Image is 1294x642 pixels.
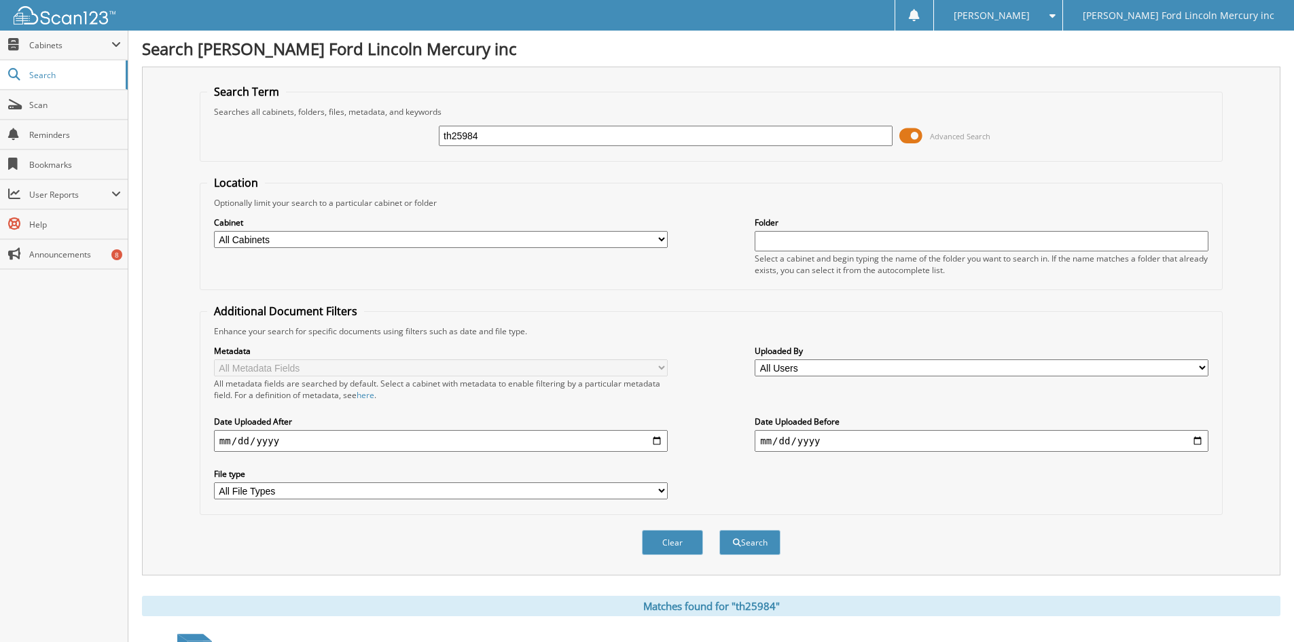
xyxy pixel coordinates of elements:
label: Uploaded By [755,345,1208,357]
span: Announcements [29,249,121,260]
span: [PERSON_NAME] [954,12,1030,20]
legend: Location [207,175,265,190]
div: Optionally limit your search to a particular cabinet or folder [207,197,1215,209]
img: scan123-logo-white.svg [14,6,115,24]
label: File type [214,468,668,480]
label: Date Uploaded After [214,416,668,427]
label: Metadata [214,345,668,357]
div: Searches all cabinets, folders, files, metadata, and keywords [207,106,1215,118]
div: Enhance your search for specific documents using filters such as date and file type. [207,325,1215,337]
div: Select a cabinet and begin typing the name of the folder you want to search in. If the name match... [755,253,1208,276]
span: Help [29,219,121,230]
span: Cabinets [29,39,111,51]
legend: Additional Document Filters [207,304,364,319]
span: Bookmarks [29,159,121,171]
label: Date Uploaded Before [755,416,1208,427]
div: All metadata fields are searched by default. Select a cabinet with metadata to enable filtering b... [214,378,668,401]
span: Advanced Search [930,131,990,141]
label: Folder [755,217,1208,228]
legend: Search Term [207,84,286,99]
span: User Reports [29,189,111,200]
a: here [357,389,374,401]
h1: Search [PERSON_NAME] Ford Lincoln Mercury inc [142,37,1280,60]
input: end [755,430,1208,452]
span: Search [29,69,119,81]
span: Scan [29,99,121,111]
button: Clear [642,530,703,555]
label: Cabinet [214,217,668,228]
button: Search [719,530,780,555]
span: [PERSON_NAME] Ford Lincoln Mercury inc [1083,12,1274,20]
input: start [214,430,668,452]
div: 8 [111,249,122,260]
div: Matches found for "th25984" [142,596,1280,616]
span: Reminders [29,129,121,141]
